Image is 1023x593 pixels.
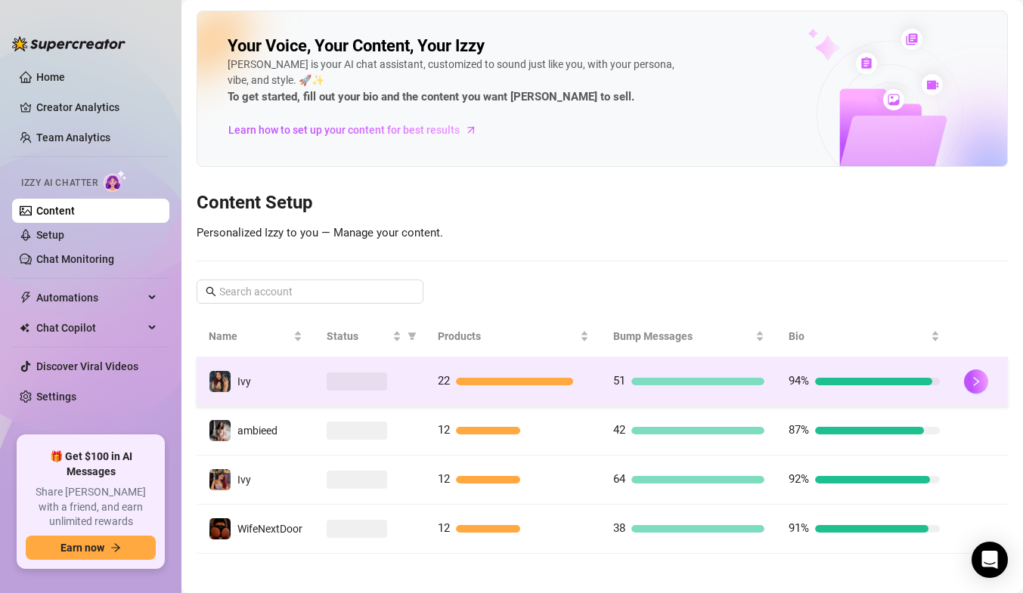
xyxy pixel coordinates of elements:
a: Discover Viral Videos [36,360,138,372]
span: filter [408,332,417,341]
span: thunderbolt [20,292,32,304]
span: 91% [789,521,809,535]
span: Bump Messages [613,328,752,344]
img: Chat Copilot [20,323,29,333]
span: Earn now [60,542,104,554]
span: search [206,286,216,297]
span: filter [405,325,420,347]
span: 12 [438,521,450,535]
span: 64 [613,472,625,486]
img: ambieed [209,420,231,441]
a: Settings [36,391,76,403]
a: Team Analytics [36,131,110,144]
span: 94% [789,374,809,388]
span: 22 [438,374,450,388]
span: arrow-right [110,542,121,553]
a: Home [36,71,65,83]
span: Bio [789,328,928,344]
span: Share [PERSON_NAME] with a friend, and earn unlimited rewards [26,485,156,530]
span: 42 [613,423,625,437]
a: Content [36,205,75,217]
span: 12 [438,472,450,486]
span: 38 [613,521,625,535]
a: Learn how to set up your content for best results [228,118,488,142]
th: Status [315,316,426,357]
img: Ivy [209,371,231,392]
h3: Content Setup [197,191,1008,215]
img: WifeNextDoor [209,518,231,539]
img: AI Chatter [104,170,127,192]
span: Ivy [237,474,251,486]
span: arrow-right [463,122,479,137]
th: Name [197,316,315,357]
th: Products [426,316,601,357]
input: Search account [219,283,402,300]
span: Products [438,328,577,344]
span: Personalized Izzy to you — Manage your content. [197,226,443,239]
span: Name [209,328,290,344]
button: right [964,369,988,394]
span: 51 [613,374,625,388]
span: WifeNextDoor [237,523,302,535]
span: ambieed [237,425,277,437]
span: 12 [438,423,450,437]
button: Earn nowarrow-right [26,536,156,560]
span: Chat Copilot [36,316,144,340]
img: ai-chatter-content-library-cLFOSyPT.png [773,12,1007,166]
strong: To get started, fill out your bio and the content you want [PERSON_NAME] to sell. [228,90,634,103]
a: Creator Analytics [36,95,157,119]
th: Bump Messages [601,316,777,357]
span: Learn how to set up your content for best results [228,122,460,138]
a: Setup [36,229,64,241]
img: logo-BBDzfeDw.svg [12,36,126,51]
div: [PERSON_NAME] is your AI chat assistant, customized to sound just like you, with your persona, vi... [228,57,681,107]
span: right [971,376,981,387]
span: Automations [36,286,144,310]
div: Open Intercom Messenger [972,542,1008,578]
img: Ivy [209,469,231,490]
span: Ivy [237,375,251,388]
h2: Your Voice, Your Content, Your Izzy [228,36,485,57]
span: Status [327,328,389,344]
span: Izzy AI Chatter [21,176,98,190]
span: 92% [789,472,809,486]
span: 🎁 Get $100 in AI Messages [26,449,156,479]
a: Chat Monitoring [36,253,114,265]
th: Bio [777,316,952,357]
span: 87% [789,423,809,437]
